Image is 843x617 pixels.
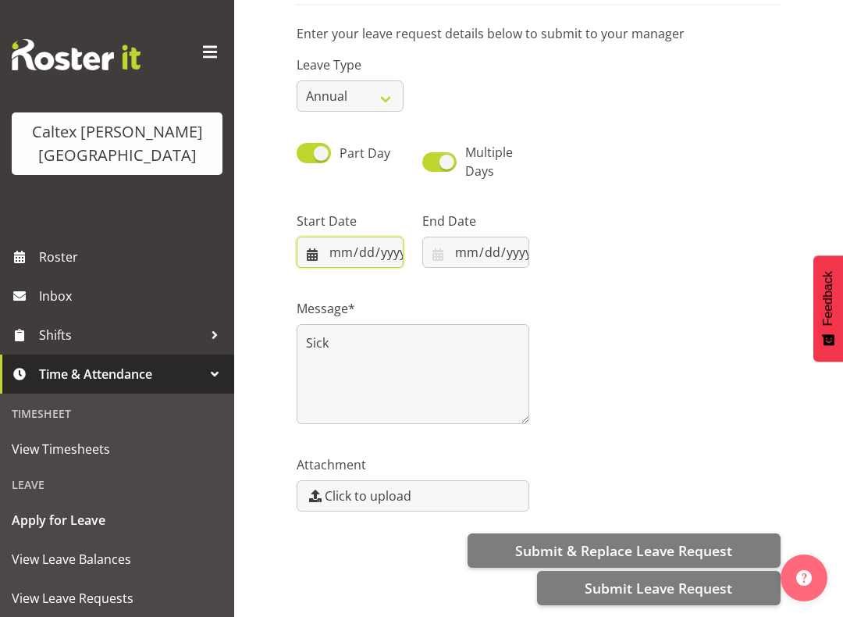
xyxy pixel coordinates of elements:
[4,398,230,430] div: Timesheet
[4,540,230,579] a: View Leave Balances
[39,362,203,386] span: Time & Attendance
[297,299,529,318] label: Message*
[4,469,230,501] div: Leave
[325,487,411,505] span: Click to upload
[515,540,732,561] span: Submit & Replace Leave Request
[537,571,781,605] button: Submit Leave Request
[27,120,207,167] div: Caltex [PERSON_NAME][GEOGRAPHIC_DATA]
[297,24,781,43] p: Enter your leave request details below to submit to your manager
[340,144,390,162] span: Part Day
[821,271,835,326] span: Feedback
[465,144,513,180] span: Multiple Days
[297,237,404,268] input: Click to select...
[813,255,843,362] button: Feedback - Show survey
[297,455,529,474] label: Attachment
[39,245,226,269] span: Roster
[297,55,404,74] label: Leave Type
[796,570,812,586] img: help-xxl-2.png
[12,39,140,70] img: Rosterit website logo
[422,212,529,230] label: End Date
[4,430,230,469] a: View Timesheets
[297,212,404,230] label: Start Date
[4,501,230,540] a: Apply for Leave
[422,237,529,268] input: Click to select...
[585,578,732,598] span: Submit Leave Request
[39,323,203,347] span: Shifts
[12,547,222,571] span: View Leave Balances
[39,284,226,308] span: Inbox
[12,587,222,610] span: View Leave Requests
[468,533,781,568] button: Submit & Replace Leave Request
[12,437,222,461] span: View Timesheets
[12,508,222,532] span: Apply for Leave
